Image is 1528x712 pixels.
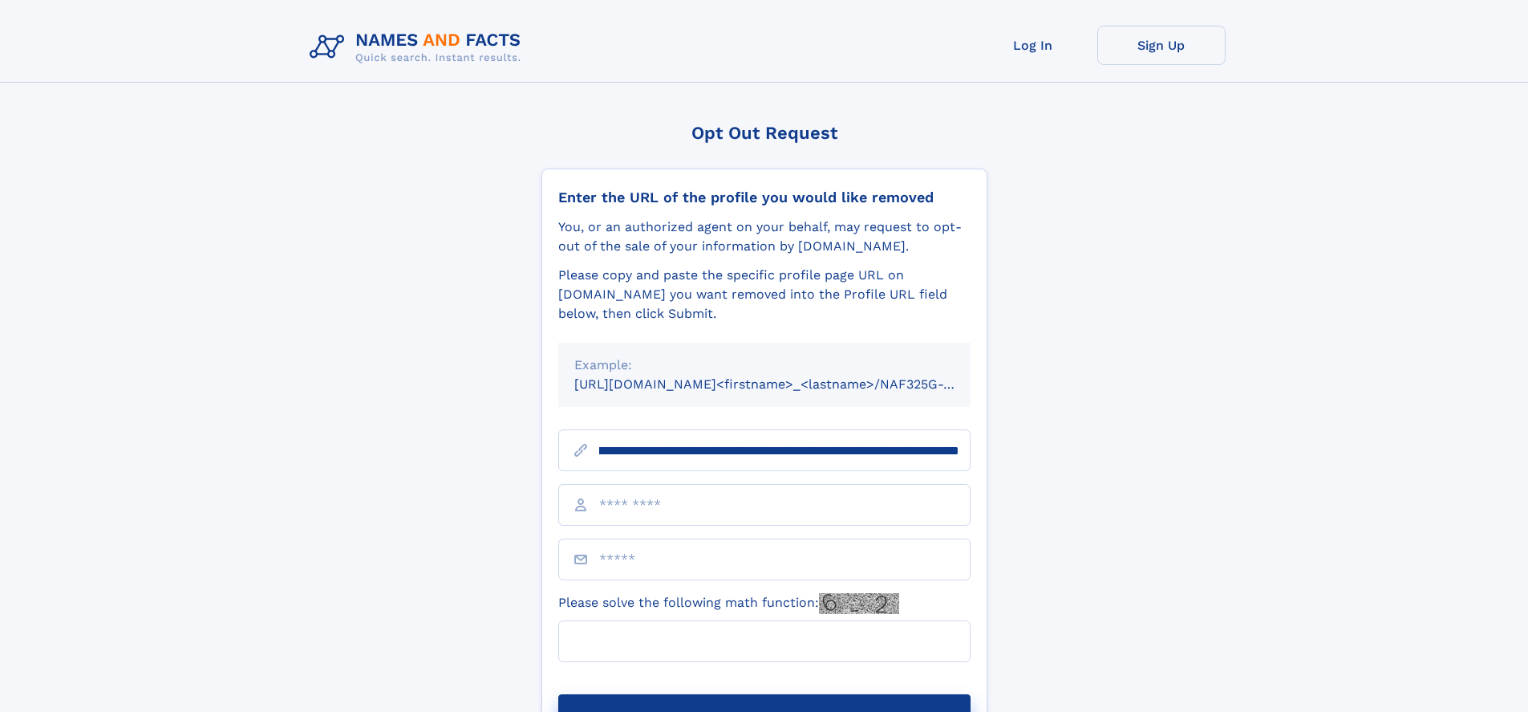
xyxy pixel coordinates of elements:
[541,123,987,143] div: Opt Out Request
[303,26,534,69] img: Logo Names and Facts
[558,266,971,323] div: Please copy and paste the specific profile page URL on [DOMAIN_NAME] you want removed into the Pr...
[558,218,971,256] div: You, or an authorized agent on your behalf, may request to opt-out of the sale of your informatio...
[969,26,1097,65] a: Log In
[1097,26,1226,65] a: Sign Up
[574,356,954,375] div: Example:
[558,189,971,206] div: Enter the URL of the profile you would like removed
[574,376,1001,392] small: [URL][DOMAIN_NAME]<firstname>_<lastname>/NAF325G-xxxxxxxx
[558,593,899,614] label: Please solve the following math function:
